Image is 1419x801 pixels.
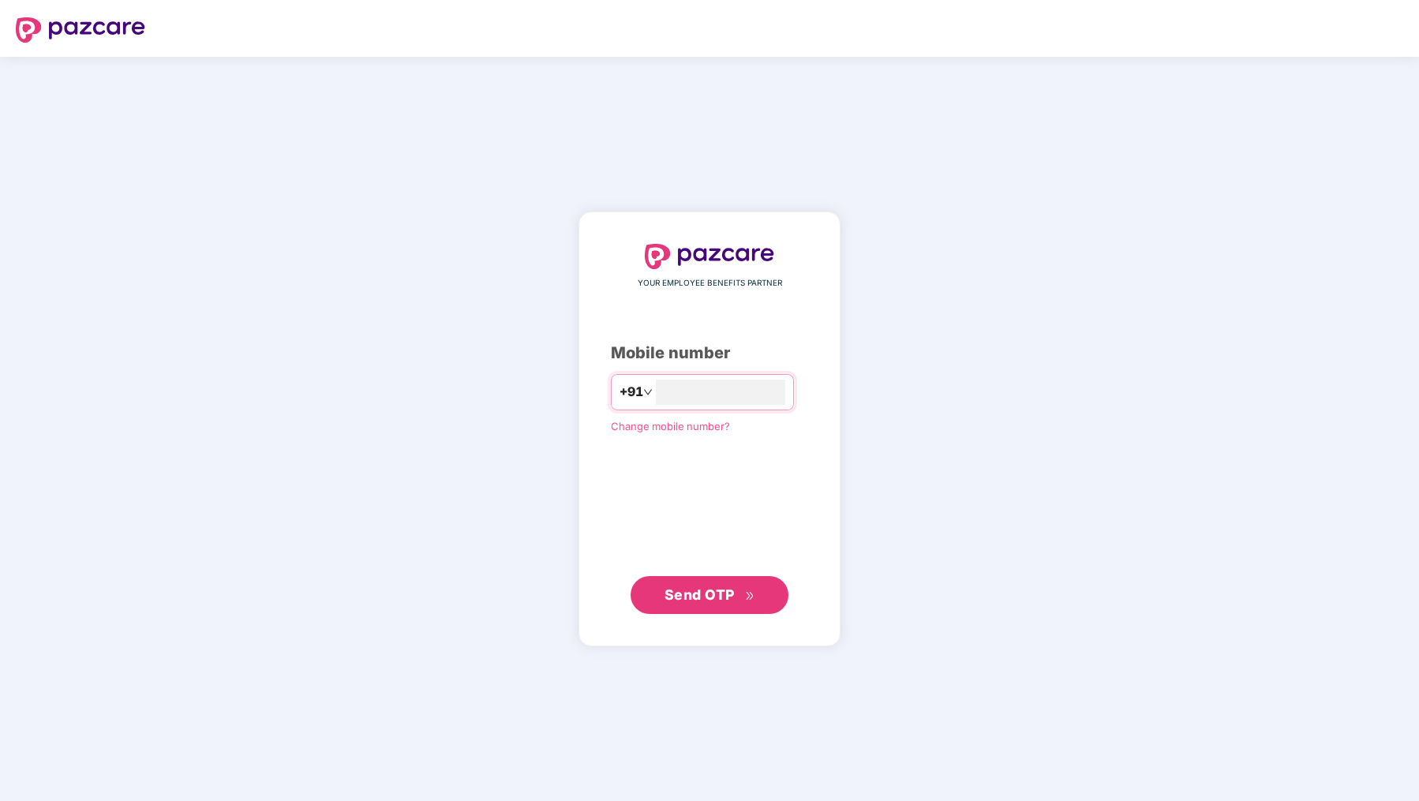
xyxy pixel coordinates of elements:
span: YOUR EMPLOYEE BENEFITS PARTNER [638,277,782,290]
a: Change mobile number? [611,420,730,432]
span: double-right [745,591,755,601]
img: logo [645,244,774,269]
span: down [643,387,653,397]
div: Mobile number [611,341,808,365]
img: logo [16,17,145,43]
span: +91 [620,382,643,402]
span: Send OTP [665,586,735,603]
button: Send OTPdouble-right [631,576,788,614]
